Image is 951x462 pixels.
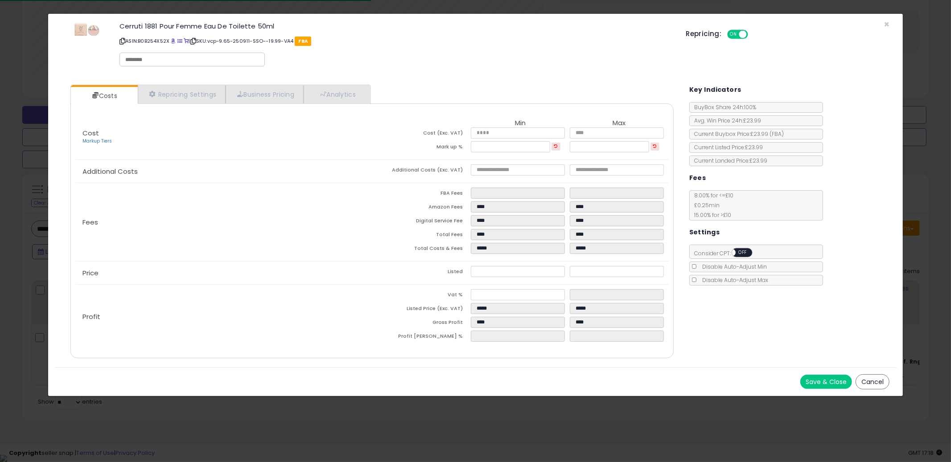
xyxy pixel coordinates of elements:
span: £0.25 min [690,201,720,209]
th: Min [471,119,570,127]
td: Digital Service Fee [372,215,471,229]
td: Listed [372,266,471,280]
span: × [884,18,889,31]
span: £23.99 [750,130,784,138]
td: Total Fees [372,229,471,243]
td: Listed Price (Exc. VAT) [372,303,471,317]
span: 8.00 % for <= £10 [690,192,733,219]
span: Disable Auto-Adjust Min [698,263,767,270]
a: Business Pricing [226,85,304,103]
span: Avg. Win Price 24h: £23.99 [690,117,761,124]
a: Markup Tiers [82,138,112,144]
span: Current Landed Price: £23.99 [690,157,767,164]
button: Save & Close [800,375,852,389]
th: Max [570,119,669,127]
td: Mark up % [372,141,471,155]
span: Current Listed Price: £23.99 [690,143,763,151]
a: Your listing only [184,37,189,45]
p: Price [75,270,372,277]
td: Profit [PERSON_NAME] % [372,331,471,344]
span: Current Buybox Price: [690,130,784,138]
h5: Fees [689,172,706,184]
span: Consider CPT: [690,249,764,257]
h5: Key Indicators [689,84,741,95]
span: Disable Auto-Adjust Max [698,276,768,284]
a: BuyBox page [171,37,176,45]
span: FBA [295,37,311,46]
a: Analytics [304,85,370,103]
td: Cost (Exc. VAT) [372,127,471,141]
p: Profit [75,313,372,320]
p: Additional Costs [75,168,372,175]
td: Amazon Fees [372,201,471,215]
td: Additional Costs (Exc. VAT) [372,164,471,178]
td: Gross Profit [372,317,471,331]
span: OFF [736,249,750,257]
td: FBA Fees [372,188,471,201]
h5: Repricing: [686,30,721,37]
span: BuyBox Share 24h: 100% [690,103,756,111]
td: Vat % [372,289,471,303]
a: Repricing Settings [138,85,226,103]
p: Cost [75,130,372,145]
img: 31gBymRH+rL._SL60_.jpg [74,23,100,37]
a: Costs [71,87,137,105]
span: 15.00 % for > £10 [690,211,731,219]
span: ON [728,31,739,38]
p: Fees [75,219,372,226]
span: ( FBA ) [770,130,784,138]
button: Cancel [856,374,889,389]
p: ASIN: B0B254X52X | SKU: vcp-9.65-250911-SSO--19.99-VA4 [119,34,672,48]
td: Total Costs & Fees [372,243,471,257]
h5: Settings [689,227,720,238]
span: OFF [746,31,761,38]
a: All offer listings [177,37,182,45]
h3: Cerruti 1881 Pour Femme Eau De Toilette 50ml [119,23,672,29]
